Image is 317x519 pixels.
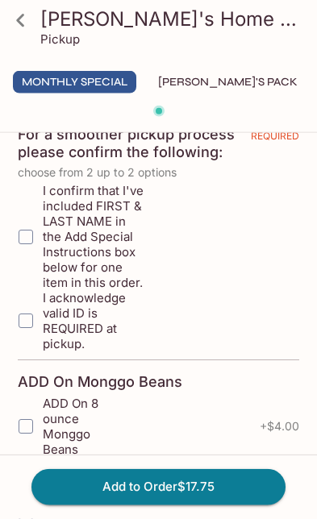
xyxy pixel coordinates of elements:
[40,31,80,47] p: Pickup
[149,71,307,93] button: [PERSON_NAME]'s Pack
[251,130,299,166] span: REQUIRED
[18,373,182,391] h4: ADD On Monggo Beans
[40,6,304,31] h3: [PERSON_NAME]'s Home of the Finest Filipino Foods
[43,396,105,457] span: ADD On 8 ounce Monggo Beans
[43,290,144,351] span: I acknowledge valid ID is REQUIRED at pickup.
[43,183,144,290] span: I confirm that I've included FIRST & LAST NAME in the Add Special Instructions box below for one ...
[31,469,285,504] button: Add to Order$17.75
[18,166,299,179] p: choose from 2 up to 2 options
[18,126,249,161] h4: For a smoother pickup process please confirm the following:
[260,420,299,433] span: + $4.00
[13,71,136,93] button: Monthly Special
